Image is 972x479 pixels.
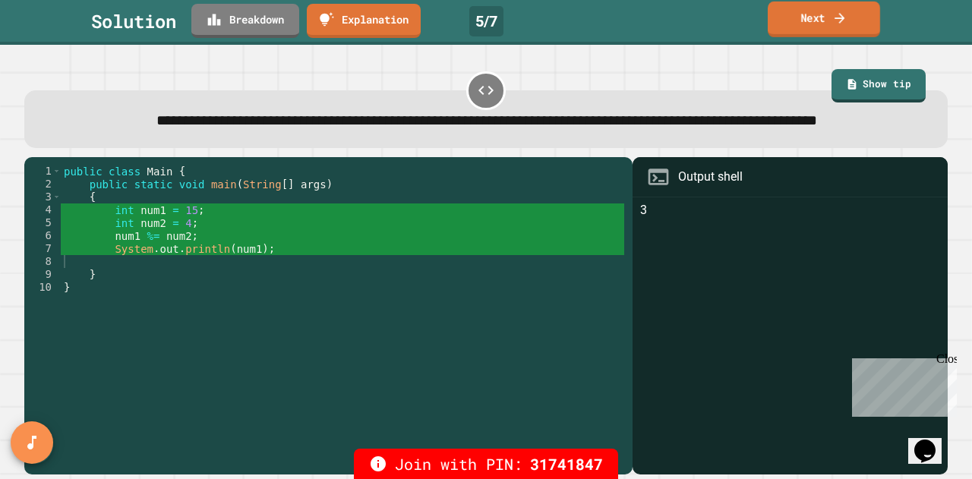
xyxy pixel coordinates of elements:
a: Next [768,2,880,37]
span: 31741847 [530,452,603,475]
a: Explanation [307,4,421,38]
iframe: chat widget [846,352,957,417]
span: Toggle code folding, rows 3 through 9 [52,191,61,203]
div: 7 [24,242,62,255]
div: 3 [640,201,940,474]
div: 10 [24,281,62,294]
button: SpeedDial basic example [11,421,53,464]
div: 4 [24,203,62,216]
div: 2 [24,178,62,191]
div: 5 / 7 [469,6,503,36]
span: Toggle code folding, rows 1 through 10 [52,165,61,178]
a: Show tip [832,69,926,102]
a: Breakdown [191,4,299,38]
div: 8 [24,255,62,268]
div: 5 [24,216,62,229]
div: 3 [24,191,62,203]
div: Solution [91,8,176,35]
div: Output shell [678,168,743,186]
div: 6 [24,229,62,242]
div: Chat with us now!Close [6,6,105,96]
div: 1 [24,165,62,178]
div: 9 [24,268,62,281]
div: Join with PIN: [354,449,618,479]
iframe: chat widget [908,418,957,464]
